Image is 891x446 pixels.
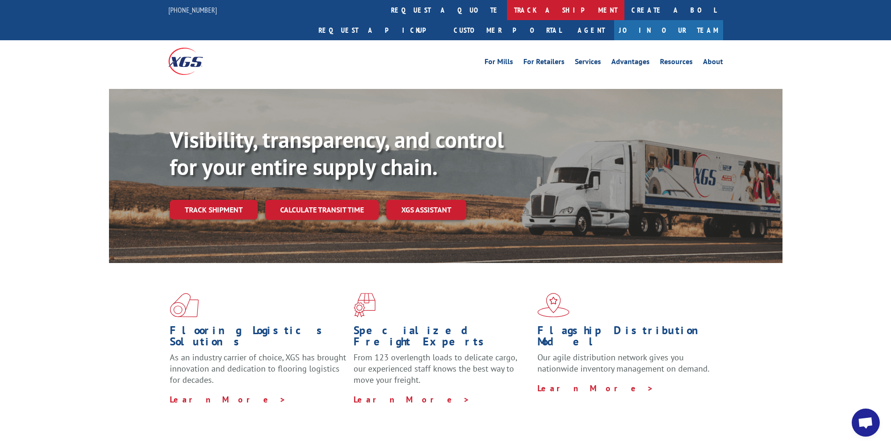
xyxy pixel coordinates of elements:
[170,200,258,219] a: Track shipment
[537,383,654,394] a: Learn More >
[386,200,466,220] a: XGS ASSISTANT
[660,58,693,68] a: Resources
[614,20,723,40] a: Join Our Team
[265,200,379,220] a: Calculate transit time
[852,409,880,437] div: Open chat
[537,352,710,374] span: Our agile distribution network gives you nationwide inventory management on demand.
[575,58,601,68] a: Services
[170,352,346,385] span: As an industry carrier of choice, XGS has brought innovation and dedication to flooring logistics...
[354,293,376,317] img: xgs-icon-focused-on-flooring-red
[354,325,530,352] h1: Specialized Freight Experts
[447,20,568,40] a: Customer Portal
[170,394,286,405] a: Learn More >
[537,325,714,352] h1: Flagship Distribution Model
[168,5,217,15] a: [PHONE_NUMBER]
[311,20,447,40] a: Request a pickup
[170,325,347,352] h1: Flooring Logistics Solutions
[537,293,570,317] img: xgs-icon-flagship-distribution-model-red
[354,352,530,394] p: From 123 overlength loads to delicate cargo, our experienced staff knows the best way to move you...
[523,58,565,68] a: For Retailers
[485,58,513,68] a: For Mills
[568,20,614,40] a: Agent
[703,58,723,68] a: About
[611,58,650,68] a: Advantages
[354,394,470,405] a: Learn More >
[170,125,504,181] b: Visibility, transparency, and control for your entire supply chain.
[170,293,199,317] img: xgs-icon-total-supply-chain-intelligence-red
